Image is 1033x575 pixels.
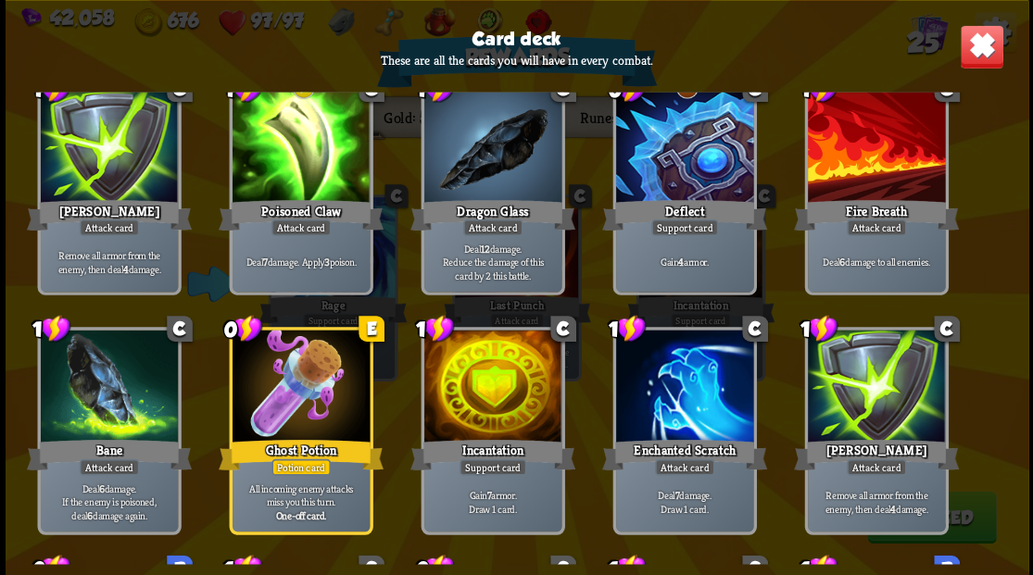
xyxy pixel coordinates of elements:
div: C [550,76,576,102]
p: Deal damage. Reduce the damage of this card by 2 this battle. [427,242,558,282]
div: Bane [27,436,192,473]
div: Enchanted Scratch [602,436,767,473]
p: Deal damage to all enemies. [811,255,941,269]
div: Attack card [462,219,523,235]
div: Dragon Glass [410,196,575,233]
div: Fire Breath [794,196,959,233]
p: Deal damage. Apply poison. [235,255,366,269]
div: Attack card [79,219,139,235]
div: Incantation [410,436,575,473]
div: 1 [608,314,646,343]
div: 1 [416,314,454,343]
div: 1 [800,74,838,103]
div: C [934,76,960,102]
div: C [742,76,768,102]
b: 3 [324,255,330,269]
p: All incoming enemy attacks miss you this turn. [235,481,366,507]
div: Attack card [654,458,714,475]
div: C [167,76,193,102]
b: 7 [486,488,491,502]
div: C [550,316,576,342]
div: Attack card [79,458,139,475]
div: Potion card [271,458,331,475]
div: C [359,76,384,102]
div: Support card [650,219,717,235]
b: 6 [839,255,845,269]
p: Remove all armor from the enemy, then deal damage. [44,248,174,275]
div: Ghost Potion [219,436,384,473]
p: These are all the cards you will have in every combat. [381,52,652,69]
div: 1 [800,314,838,343]
p: Deal damage. If the enemy is poisoned, deal damage again. [44,481,174,521]
b: 12 [480,242,488,256]
div: Attack card [846,219,906,235]
div: C [742,316,768,342]
div: Poisoned Claw [219,196,384,233]
p: Remove all armor from the enemy, then deal damage. [811,488,941,515]
div: Support card [459,458,525,475]
div: Attack card [846,458,906,475]
div: 1 [32,74,70,103]
img: Energy rune - Stuns the enemy. [290,74,316,100]
b: 4 [678,255,684,269]
b: 4 [890,501,896,515]
div: Deflect [602,196,767,233]
div: E [359,316,384,342]
b: 7 [674,488,679,502]
div: 0 [608,74,646,103]
b: 6 [87,508,93,522]
div: C [934,316,960,342]
div: 1 [416,74,454,103]
p: Gain armor. [619,255,750,269]
b: One-off card. [275,508,326,522]
img: Earth rune - Gain 5 armor. [674,74,699,100]
b: 7 [262,255,267,269]
img: Close_Button.png [959,24,1003,69]
div: [PERSON_NAME] [27,196,192,233]
div: 1 [32,314,70,343]
b: 4 [123,262,129,276]
p: Gain armor. Draw 1 card. [427,488,558,515]
div: 1 [224,74,262,103]
b: 6 [98,481,104,494]
p: Deal damage. Draw 1 card. [619,488,750,515]
div: [PERSON_NAME] [794,436,959,473]
div: C [167,316,193,342]
h3: Card deck [472,28,561,48]
div: Attack card [271,219,331,235]
div: 0 [224,314,262,343]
